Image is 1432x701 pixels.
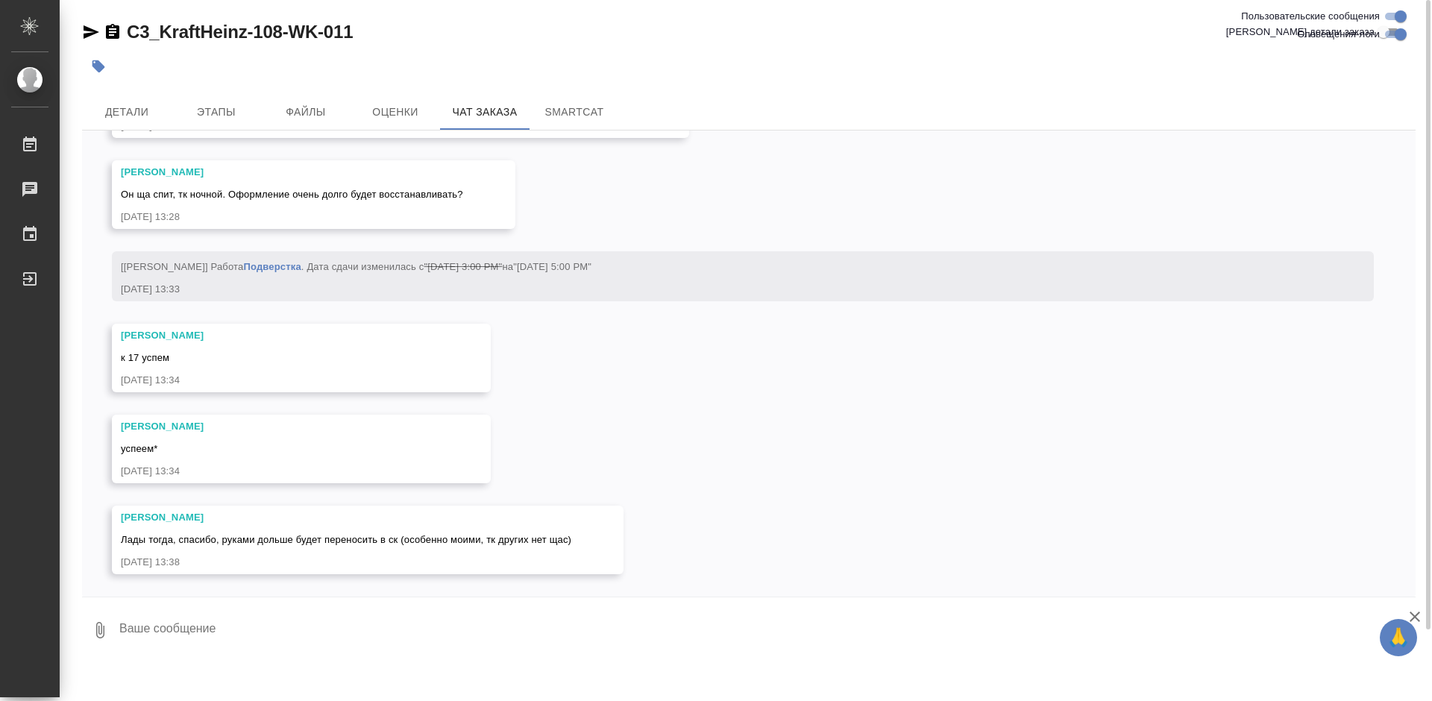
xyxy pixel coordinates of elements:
div: [PERSON_NAME] [121,165,463,180]
span: Он ща спит, тк ночной. Оформление очень долго будет восстанавливать? [121,189,463,200]
div: [PERSON_NAME] [121,510,571,525]
div: [PERSON_NAME] [121,328,439,343]
span: успеем* [121,443,158,454]
a: C3_KraftHeinz-108-WK-011 [127,22,353,42]
span: Оповещения-логи [1297,27,1380,42]
div: [DATE] 13:38 [121,555,571,570]
span: 🙏 [1386,622,1411,653]
div: [DATE] 13:28 [121,210,463,224]
button: 🙏 [1380,619,1417,656]
span: "[DATE] 3:00 PM" [424,261,502,272]
a: Подверстка [243,261,301,272]
button: Скопировать ссылку [104,23,122,41]
div: [DATE] 13:34 [121,373,439,388]
span: SmartCat [538,103,610,122]
span: [PERSON_NAME] детали заказа [1226,25,1375,40]
div: [PERSON_NAME] [121,419,439,434]
button: Скопировать ссылку для ЯМессенджера [82,23,100,41]
span: "[DATE] 5:00 PM" [513,261,591,272]
span: Оценки [359,103,431,122]
span: Детали [91,103,163,122]
span: [[PERSON_NAME]] Работа . Дата сдачи изменилась с на [121,261,591,272]
div: [DATE] 13:33 [121,282,1322,297]
div: [DATE] 13:34 [121,464,439,479]
span: Пользовательские сообщения [1241,9,1380,24]
span: к 17 успем [121,352,169,363]
span: Этапы [180,103,252,122]
span: Лады тогда, спасибо, руками дольше будет переносить в ск (особенно моими, тк других нет щас) [121,534,571,545]
span: Чат заказа [449,103,521,122]
button: Добавить тэг [82,50,115,83]
span: Файлы [270,103,342,122]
